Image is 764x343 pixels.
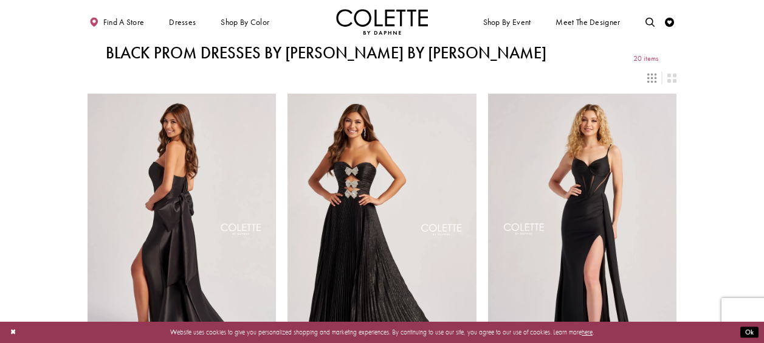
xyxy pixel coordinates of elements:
[336,9,428,35] a: Visit Home Page
[667,74,676,83] span: Switch layout to 2 columns
[663,9,677,35] a: Check Wishlist
[556,18,620,27] span: Meet the designer
[554,9,623,35] a: Meet the designer
[483,18,531,27] span: Shop By Event
[106,44,546,62] h1: Black Prom Dresses by [PERSON_NAME] by [PERSON_NAME]
[740,327,759,338] button: Submit Dialog
[219,9,272,35] span: Shop by color
[167,9,198,35] span: Dresses
[647,74,656,83] span: Switch layout to 3 columns
[582,328,593,336] a: here
[103,18,145,27] span: Find a store
[88,9,146,35] a: Find a store
[169,18,196,27] span: Dresses
[643,9,657,35] a: Toggle search
[81,68,682,88] div: Layout Controls
[221,18,269,27] span: Shop by color
[481,9,533,35] span: Shop By Event
[633,55,658,63] span: 20 items
[66,326,698,338] p: Website uses cookies to give you personalized shopping and marketing experiences. By continuing t...
[5,324,21,341] button: Close Dialog
[336,9,428,35] img: Colette by Daphne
